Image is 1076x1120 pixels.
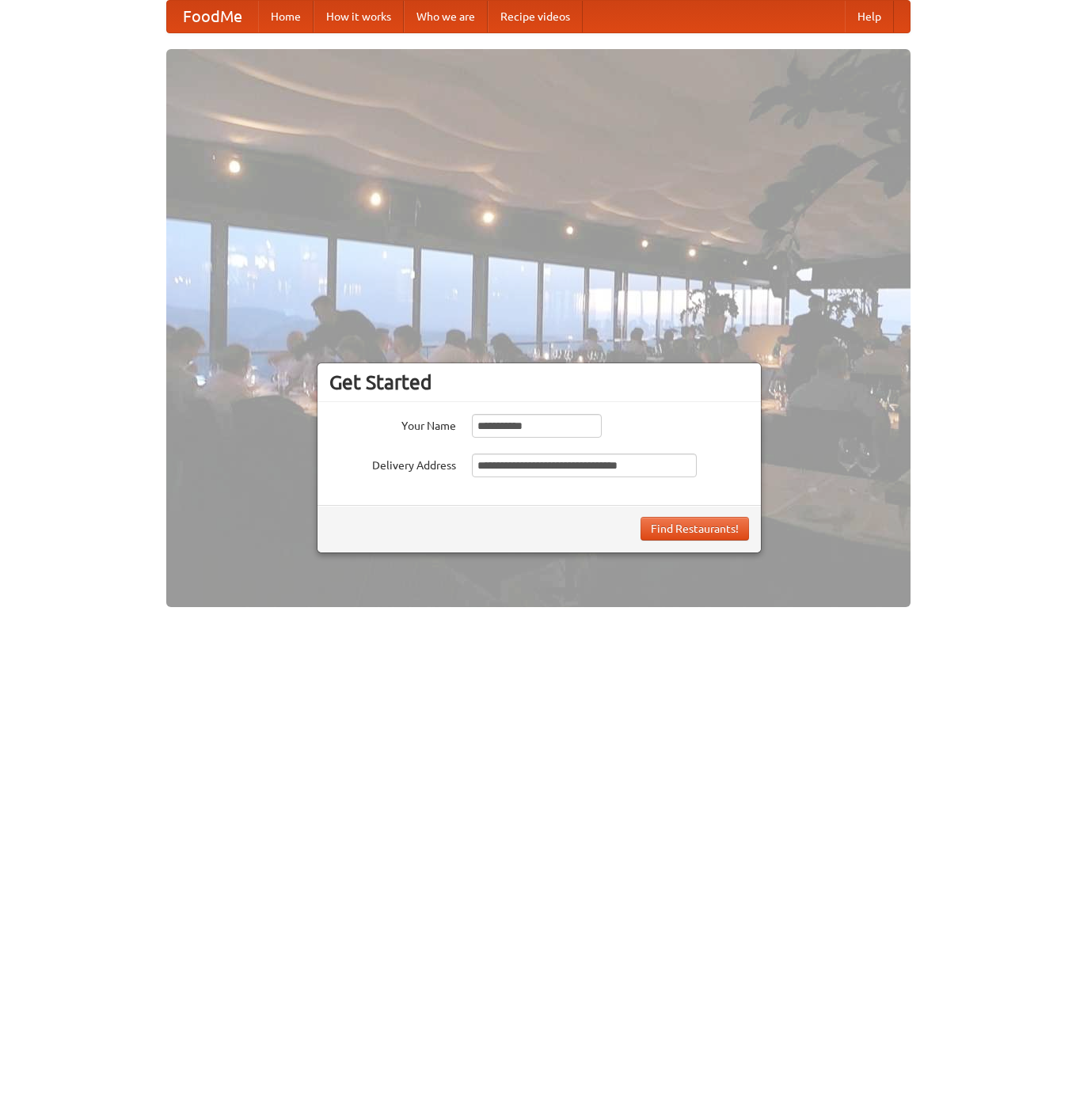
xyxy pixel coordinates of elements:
button: Find Restaurants! [641,517,749,541]
a: FoodMe [167,1,258,32]
label: Your Name [329,414,456,434]
label: Delivery Address [329,454,456,473]
a: Who we are [404,1,488,32]
a: Help [845,1,894,32]
h3: Get Started [329,370,749,394]
a: Recipe videos [488,1,583,32]
a: Home [258,1,314,32]
a: How it works [314,1,404,32]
